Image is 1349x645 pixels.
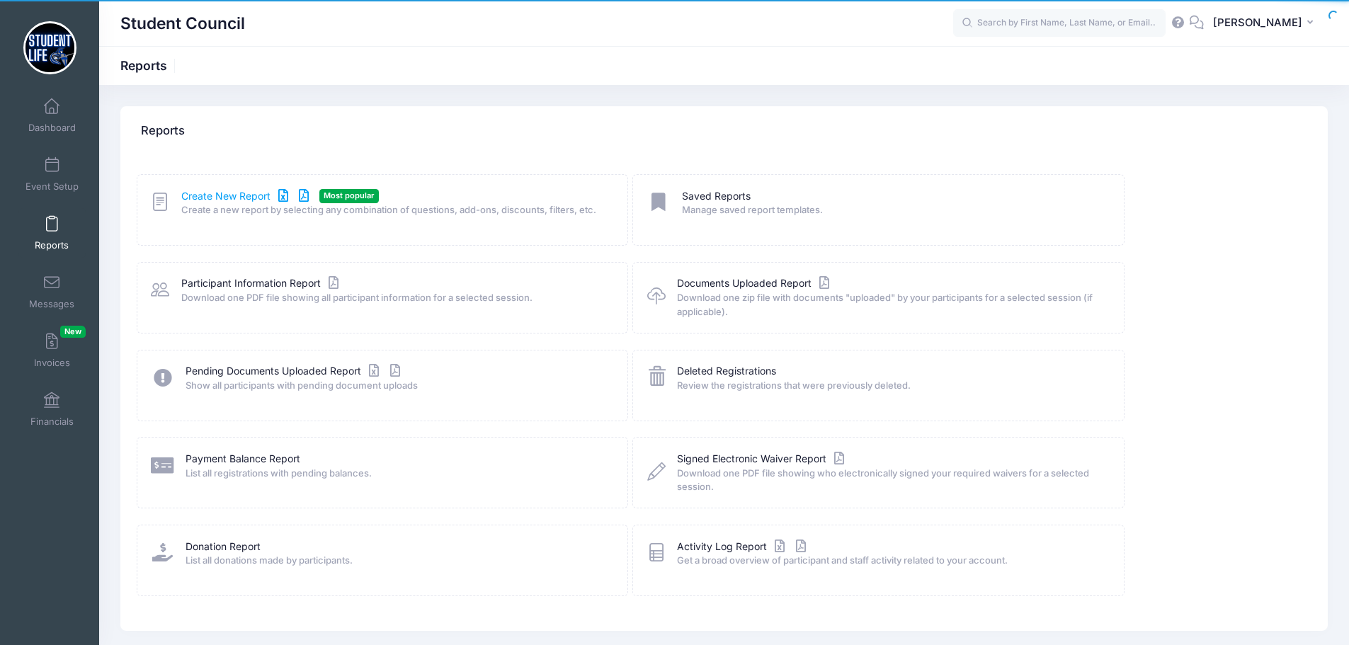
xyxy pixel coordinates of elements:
span: Event Setup [25,181,79,193]
span: Create a new report by selecting any combination of questions, add-ons, discounts, filters, etc. [181,203,609,217]
button: [PERSON_NAME] [1204,7,1328,40]
span: Get a broad overview of participant and staff activity related to your account. [677,554,1105,568]
a: Event Setup [18,149,86,199]
a: InvoicesNew [18,326,86,375]
a: Activity Log Report [677,540,809,554]
a: Payment Balance Report [186,452,300,467]
span: Most popular [319,189,379,202]
img: Student Council [23,21,76,74]
a: Messages [18,267,86,316]
span: Financials [30,416,74,428]
span: Manage saved report templates. [682,203,1105,217]
a: Create New Report [181,189,313,204]
a: Deleted Registrations [677,364,776,379]
a: Pending Documents Uploaded Report [186,364,404,379]
span: Reports [35,239,69,251]
a: Participant Information Report [181,276,342,291]
span: [PERSON_NAME] [1213,15,1302,30]
h1: Reports [120,58,179,73]
span: Download one zip file with documents "uploaded" by your participants for a selected session (if a... [677,291,1105,319]
span: Download one PDF file showing all participant information for a selected session. [181,291,609,305]
a: Documents Uploaded Report [677,276,833,291]
span: Dashboard [28,122,76,134]
span: Download one PDF file showing who electronically signed your required waivers for a selected sess... [677,467,1105,494]
a: Dashboard [18,91,86,140]
span: List all registrations with pending balances. [186,467,609,481]
span: List all donations made by participants. [186,554,609,568]
input: Search by First Name, Last Name, or Email... [953,9,1166,38]
a: Reports [18,208,86,258]
span: New [60,326,86,338]
a: Signed Electronic Waiver Report [677,452,848,467]
a: Donation Report [186,540,261,554]
a: Financials [18,384,86,434]
span: Review the registrations that were previously deleted. [677,379,1105,393]
span: Show all participants with pending document uploads [186,379,609,393]
span: Invoices [34,357,70,369]
h4: Reports [141,111,185,152]
h1: Student Council [120,7,245,40]
span: Messages [29,298,74,310]
a: Saved Reports [682,189,751,204]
